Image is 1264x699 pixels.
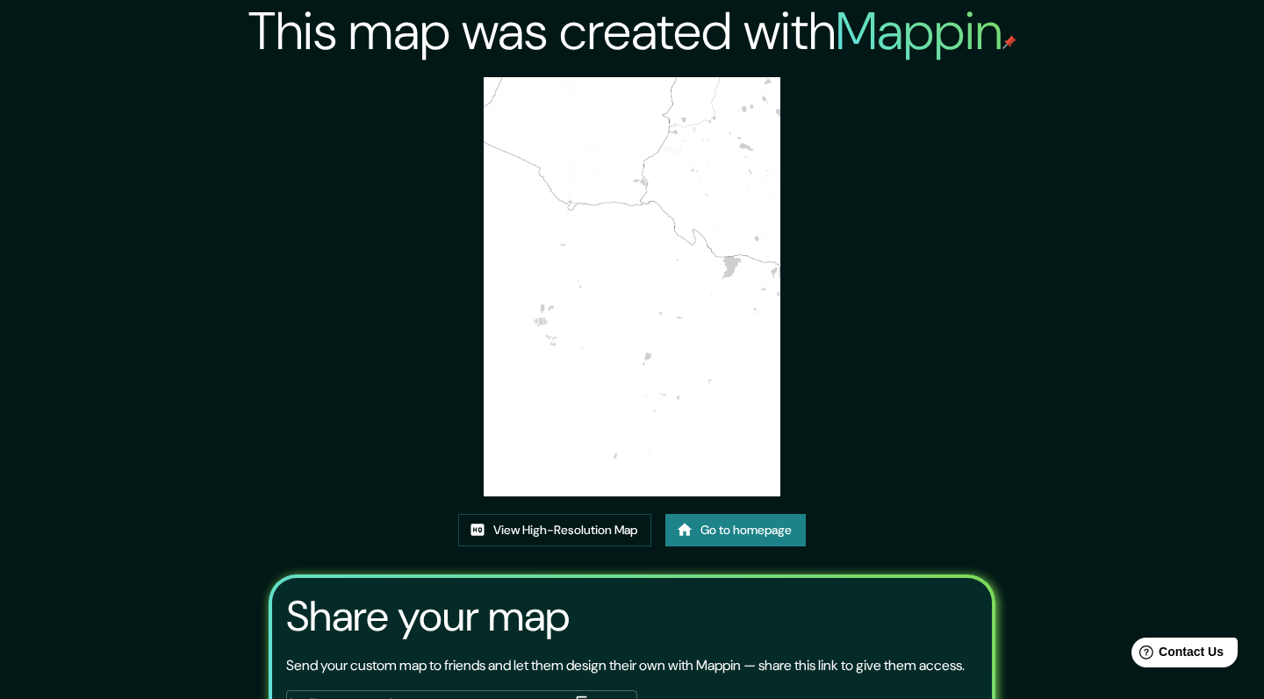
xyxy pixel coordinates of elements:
a: Go to homepage [665,514,806,546]
a: View High-Resolution Map [458,514,651,546]
img: mappin-pin [1002,35,1016,49]
p: Send your custom map to friends and let them design their own with Mappin — share this link to gi... [286,655,965,676]
iframe: Help widget launcher [1108,631,1245,680]
img: created-map [484,77,780,496]
h3: Share your map [286,592,570,641]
